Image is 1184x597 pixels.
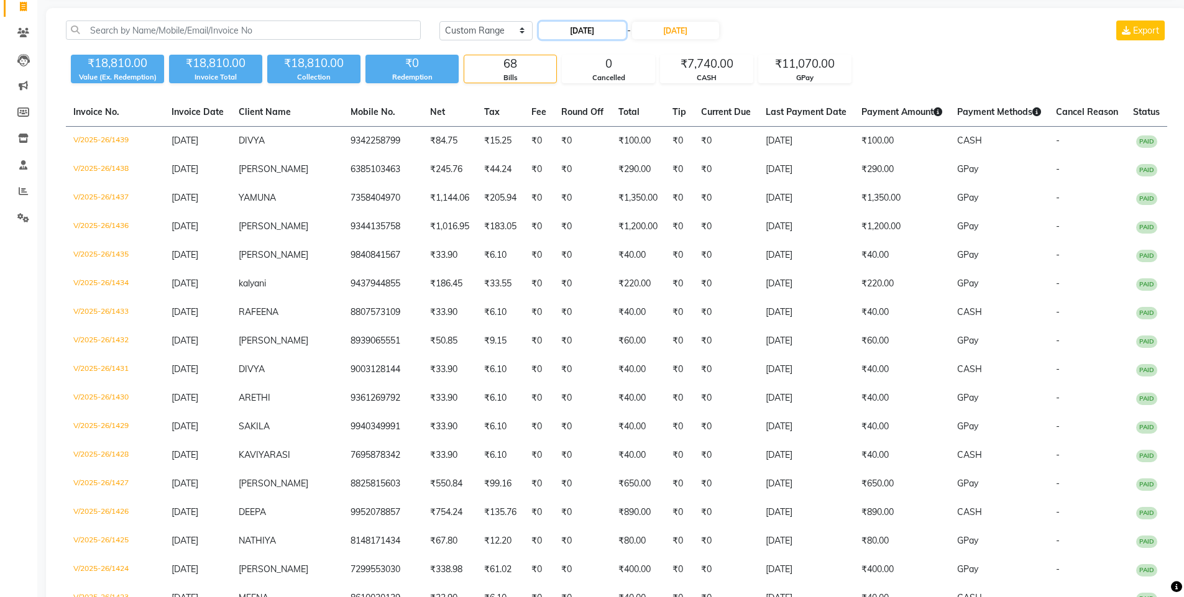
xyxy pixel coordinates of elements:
span: - [1056,478,1060,489]
td: ₹0 [665,327,694,355]
span: - [1056,421,1060,432]
span: [PERSON_NAME] [239,249,308,260]
td: ₹0 [694,127,758,156]
span: PAID [1136,278,1157,291]
td: ₹0 [554,470,611,498]
td: V/2025-26/1434 [66,270,164,298]
td: 8807573109 [343,298,423,327]
td: ₹40.00 [854,241,950,270]
td: V/2025-26/1435 [66,241,164,270]
td: [DATE] [758,270,854,298]
span: PAID [1136,393,1157,405]
span: Export [1133,25,1159,36]
div: ₹7,740.00 [661,55,753,73]
td: ₹0 [554,127,611,156]
span: Client Name [239,106,291,117]
span: [PERSON_NAME] [239,163,308,175]
td: ₹33.90 [423,298,477,327]
td: V/2025-26/1426 [66,498,164,527]
td: ₹1,144.06 [423,184,477,212]
td: ₹33.55 [477,270,524,298]
span: GPay [957,478,978,489]
td: ₹400.00 [854,555,950,584]
td: ₹40.00 [854,412,950,441]
td: ₹400.00 [611,555,665,584]
td: ₹550.84 [423,470,477,498]
td: ₹245.76 [423,155,477,184]
input: Search by Name/Mobile/Email/Invoice No [66,21,421,40]
span: NATHIYA [239,535,276,546]
td: ₹0 [665,355,694,384]
td: [DATE] [758,241,854,270]
td: ₹650.00 [611,470,665,498]
span: KAVIYARASI [239,449,290,460]
td: [DATE] [758,355,854,384]
span: GPay [957,163,978,175]
td: 8939065551 [343,327,423,355]
td: ₹220.00 [611,270,665,298]
td: ₹0 [694,327,758,355]
span: DEEPA [239,506,266,517]
span: GPay [957,278,978,289]
td: ₹0 [524,412,554,441]
td: 9361269792 [343,384,423,412]
td: ₹40.00 [854,355,950,384]
td: ₹40.00 [611,441,665,470]
button: Export [1116,21,1165,40]
td: ₹0 [665,298,694,327]
td: 8148171434 [343,527,423,555]
td: ₹0 [524,241,554,270]
span: Last Payment Date [766,106,847,117]
td: ₹99.16 [477,470,524,498]
span: PAID [1136,250,1157,262]
span: GPay [957,535,978,546]
td: ₹0 [524,327,554,355]
td: [DATE] [758,327,854,355]
div: Collection [267,72,360,83]
td: ₹754.24 [423,498,477,527]
td: ₹40.00 [854,298,950,327]
td: ₹290.00 [611,155,665,184]
span: - [1056,192,1060,203]
td: ₹183.05 [477,212,524,241]
td: ₹40.00 [611,355,665,384]
span: DIVYA [239,363,265,375]
td: ₹6.10 [477,355,524,384]
div: ₹18,810.00 [71,55,164,72]
td: ₹0 [665,384,694,412]
span: [PERSON_NAME] [239,221,308,232]
span: - [1056,306,1060,317]
td: 8825815603 [343,470,423,498]
td: ₹6.10 [477,298,524,327]
td: 6385103463 [343,155,423,184]
td: [DATE] [758,441,854,470]
td: ₹890.00 [854,498,950,527]
span: [DATE] [172,249,198,260]
span: PAID [1136,164,1157,176]
span: Payment Amount [861,106,942,117]
span: Net [430,106,445,117]
td: ₹80.00 [854,527,950,555]
td: ₹6.10 [477,441,524,470]
td: V/2025-26/1429 [66,412,164,441]
span: [PERSON_NAME] [239,563,308,575]
td: ₹0 [524,270,554,298]
td: 9437944855 [343,270,423,298]
td: ₹0 [694,184,758,212]
td: ₹67.80 [423,527,477,555]
span: - [1056,163,1060,175]
td: 9342258799 [343,127,423,156]
td: ₹0 [694,555,758,584]
span: - [1056,449,1060,460]
td: ₹0 [665,498,694,527]
span: GPay [957,421,978,432]
td: ₹0 [524,155,554,184]
input: Start Date [539,22,626,39]
td: ₹44.24 [477,155,524,184]
td: ₹33.90 [423,441,477,470]
div: ₹11,070.00 [759,55,851,73]
td: ₹0 [665,127,694,156]
td: ₹40.00 [854,441,950,470]
span: CASH [957,306,982,317]
span: CASH [957,506,982,517]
